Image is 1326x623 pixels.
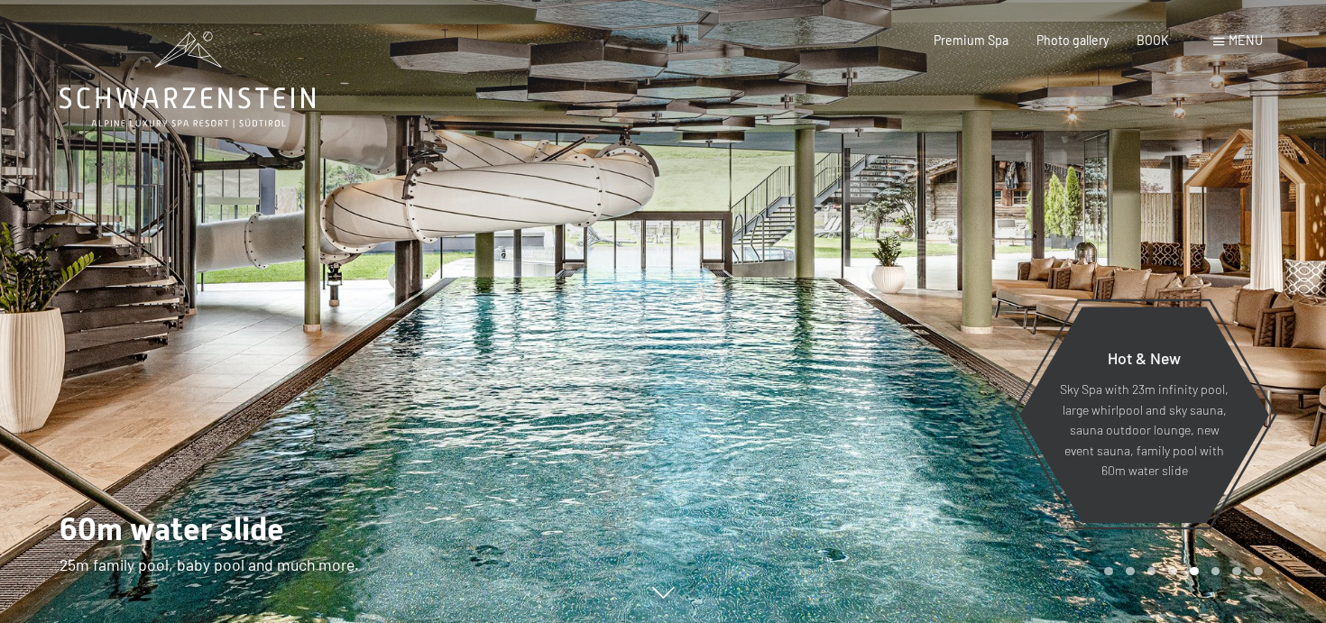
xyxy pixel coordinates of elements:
div: Carousel Page 3 [1147,567,1156,576]
a: Premium Spa [934,32,1008,48]
div: Carousel Page 1 [1104,567,1113,576]
div: Carousel Page 2 [1126,567,1135,576]
div: Carousel Pagination [1098,567,1262,576]
div: Carousel Page 7 [1232,567,1241,576]
div: Carousel Page 4 [1168,567,1177,576]
font: Sky Spa with 23m infinity pool, large whirlpool and sky sauna, sauna outdoor lounge, new event sa... [1060,381,1229,478]
div: Carousel Page 8 [1254,567,1263,576]
font: menu [1229,32,1263,48]
div: Carousel Page 6 [1211,567,1220,576]
a: BOOK [1137,32,1169,48]
font: Hot & New [1108,348,1181,368]
div: Carousel Page 5 (Current Slide) [1190,567,1199,576]
a: Photo gallery [1036,32,1109,48]
a: Hot & New Sky Spa with 23m infinity pool, large whirlpool and sky sauna, sauna outdoor lounge, ne... [1018,306,1270,524]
